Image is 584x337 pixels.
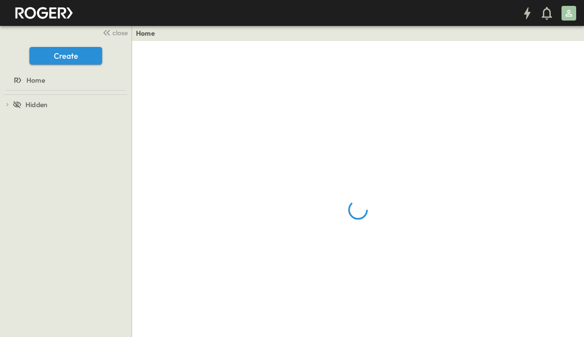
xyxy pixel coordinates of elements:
a: Home [136,28,155,38]
a: Home [2,73,128,87]
button: Create [29,47,102,65]
span: Hidden [25,100,47,110]
span: close [112,28,128,38]
span: Home [26,75,45,85]
button: close [98,25,130,39]
nav: breadcrumbs [136,28,161,38]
